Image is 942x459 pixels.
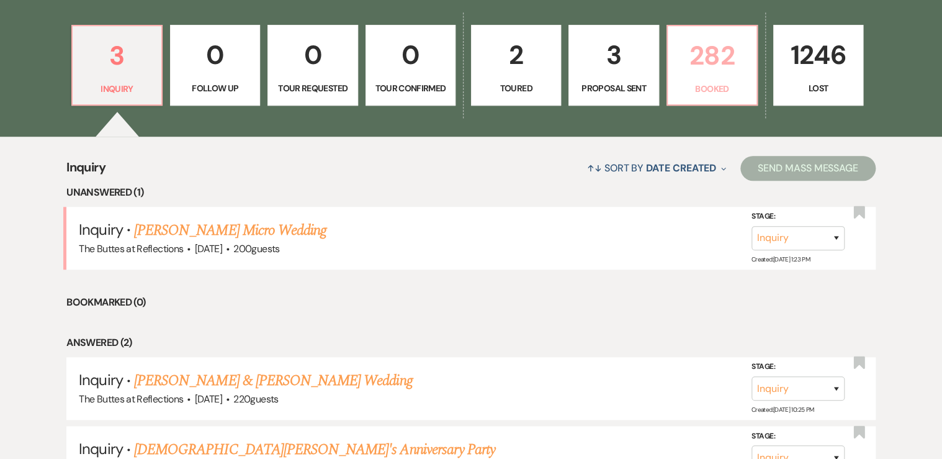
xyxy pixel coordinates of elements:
span: [DATE] [195,393,222,406]
a: [PERSON_NAME] Micro Wedding [134,219,326,242]
span: The Buttes at Reflections [79,393,183,406]
p: 2 [479,34,553,76]
p: 1246 [781,34,855,76]
label: Stage: [751,210,845,224]
p: Booked [675,82,749,96]
p: Follow Up [178,81,252,95]
p: Toured [479,81,553,95]
a: 3Proposal Sent [568,25,658,106]
label: Stage: [751,360,845,374]
span: The Buttes at Reflections [79,242,183,255]
p: 0 [178,34,252,76]
button: Sort By Date Created [582,152,731,184]
label: Stage: [751,430,845,443]
li: Bookmarked (0) [66,294,875,311]
p: 0 [374,34,447,76]
span: ↑↓ [587,161,602,175]
span: Inquiry [79,439,122,458]
a: 282Booked [666,25,758,106]
a: 0Tour Confirmed [366,25,455,106]
a: 0Tour Requested [267,25,357,106]
a: 2Toured [471,25,561,106]
a: [PERSON_NAME] & [PERSON_NAME] Wedding [134,370,412,392]
button: Send Mass Message [740,156,876,181]
p: Inquiry [80,82,154,96]
span: Inquiry [79,220,122,239]
span: Date Created [646,161,716,175]
p: Tour Requested [276,81,349,95]
p: 3 [80,35,154,76]
p: 282 [675,35,749,76]
li: Answered (2) [66,335,875,351]
p: Tour Confirmed [374,81,447,95]
p: 3 [576,34,650,76]
span: Created: [DATE] 10:25 PM [751,406,814,414]
span: Inquiry [79,370,122,389]
p: Lost [781,81,855,95]
p: Proposal Sent [576,81,650,95]
a: 0Follow Up [170,25,260,106]
a: 3Inquiry [71,25,163,106]
li: Unanswered (1) [66,184,875,201]
p: 0 [276,34,349,76]
span: 220 guests [233,393,278,406]
a: 1246Lost [773,25,863,106]
span: Inquiry [66,158,105,184]
span: [DATE] [195,242,222,255]
span: Created: [DATE] 1:23 PM [751,255,810,263]
span: 200 guests [233,242,279,255]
